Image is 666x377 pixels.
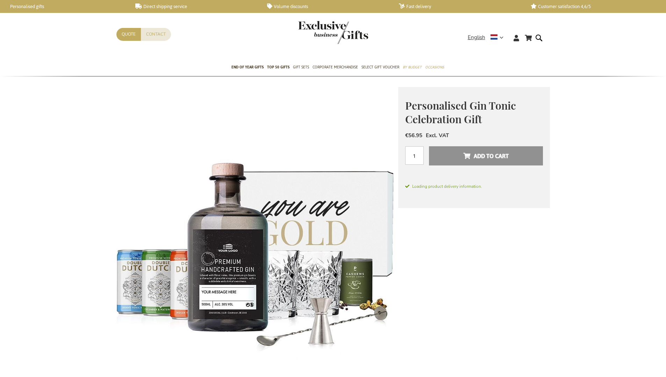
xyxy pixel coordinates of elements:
span: End of year gifts [231,64,264,71]
span: Gift Sets [293,64,309,71]
span: Select Gift Voucher [361,64,399,71]
a: Gift Sets [293,59,309,76]
span: Occasions [425,64,444,71]
a: By Budget [403,59,422,76]
span: Loading product delivery information. [405,183,543,190]
a: store logo [298,21,333,44]
a: Quote [116,28,141,41]
a: Direct shipping service [135,3,256,9]
img: Personalised Gin Tonic Celebration Gift [116,87,398,368]
span: €56.95 [405,132,422,139]
a: End of year gifts [231,59,264,76]
a: Customer satisfaction 4,6/5 [531,3,651,9]
span: TOP 50 Gifts [267,64,289,71]
a: Corporate Merchandise [313,59,358,76]
a: TOP 50 Gifts [267,59,289,76]
span: By Budget [403,64,422,71]
a: Volume discounts [267,3,388,9]
a: Occasions [425,59,444,76]
span: Excl. VAT [426,132,449,139]
a: Personalised gifts [3,3,124,9]
a: Select Gift Voucher [361,59,399,76]
a: Fast delivery [399,3,520,9]
span: Corporate Merchandise [313,64,358,71]
span: Personalised Gin Tonic Celebration Gift [405,98,516,126]
span: English [468,34,485,42]
a: Contact [141,28,171,41]
img: Exclusive Business gifts logo [298,21,368,44]
input: Qty [405,146,424,165]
